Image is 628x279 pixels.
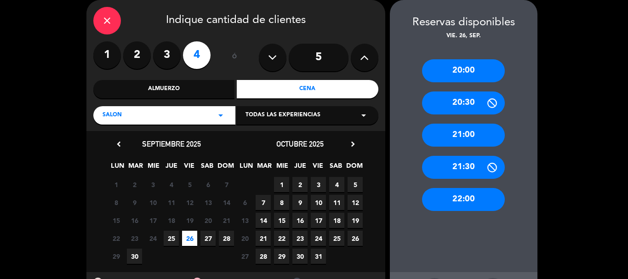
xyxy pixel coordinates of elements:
[182,213,197,228] span: 19
[220,41,250,74] div: ó
[329,231,344,246] span: 25
[108,177,124,192] span: 1
[164,177,179,192] span: 4
[310,160,325,176] span: VIE
[329,213,344,228] span: 18
[422,188,505,211] div: 22:00
[127,177,142,192] span: 2
[123,41,151,69] label: 2
[182,195,197,210] span: 12
[219,177,234,192] span: 7
[348,231,363,246] span: 26
[145,231,160,246] span: 24
[276,139,324,148] span: octubre 2025
[164,160,179,176] span: JUE
[145,213,160,228] span: 17
[237,231,252,246] span: 20
[311,195,326,210] span: 10
[390,14,537,32] div: Reservas disponibles
[219,231,234,246] span: 28
[256,195,271,210] span: 7
[311,177,326,192] span: 3
[257,160,272,176] span: MAR
[348,177,363,192] span: 5
[274,195,289,210] span: 8
[348,139,358,149] i: chevron_right
[217,160,233,176] span: DOM
[183,41,211,69] label: 4
[348,195,363,210] span: 12
[182,160,197,176] span: VIE
[237,213,252,228] span: 13
[127,213,142,228] span: 16
[245,111,320,120] span: Todas las experiencias
[102,15,113,26] i: close
[108,231,124,246] span: 22
[110,160,125,176] span: LUN
[292,177,308,192] span: 2
[292,160,308,176] span: JUE
[127,249,142,264] span: 30
[146,160,161,176] span: MIE
[422,124,505,147] div: 21:00
[200,160,215,176] span: SAB
[239,160,254,176] span: LUN
[164,231,179,246] span: 25
[237,80,378,98] div: Cena
[182,177,197,192] span: 5
[237,195,252,210] span: 6
[108,195,124,210] span: 8
[200,213,216,228] span: 20
[164,213,179,228] span: 18
[311,231,326,246] span: 24
[328,160,343,176] span: SAB
[237,249,252,264] span: 27
[219,195,234,210] span: 14
[348,213,363,228] span: 19
[93,41,121,69] label: 1
[103,111,122,120] span: SALON
[329,195,344,210] span: 11
[274,213,289,228] span: 15
[292,249,308,264] span: 30
[422,91,505,114] div: 20:30
[114,139,124,149] i: chevron_left
[311,213,326,228] span: 17
[108,213,124,228] span: 15
[200,195,216,210] span: 13
[128,160,143,176] span: MAR
[127,231,142,246] span: 23
[292,195,308,210] span: 9
[219,213,234,228] span: 21
[256,249,271,264] span: 28
[93,80,235,98] div: Almuerzo
[292,231,308,246] span: 23
[108,249,124,264] span: 29
[274,177,289,192] span: 1
[256,213,271,228] span: 14
[422,156,505,179] div: 21:30
[164,195,179,210] span: 11
[145,177,160,192] span: 3
[274,231,289,246] span: 22
[358,110,369,121] i: arrow_drop_down
[127,195,142,210] span: 9
[93,7,378,34] div: Indique cantidad de clientes
[153,41,181,69] label: 3
[145,195,160,210] span: 10
[182,231,197,246] span: 26
[329,177,344,192] span: 4
[311,249,326,264] span: 31
[422,59,505,82] div: 20:00
[292,213,308,228] span: 16
[215,110,226,121] i: arrow_drop_down
[274,249,289,264] span: 29
[390,32,537,41] div: vie. 26, sep.
[200,177,216,192] span: 6
[256,231,271,246] span: 21
[346,160,361,176] span: DOM
[142,139,201,148] span: septiembre 2025
[274,160,290,176] span: MIE
[200,231,216,246] span: 27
